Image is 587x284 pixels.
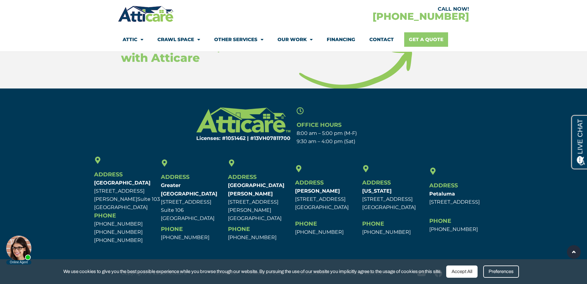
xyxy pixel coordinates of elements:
[295,187,359,212] p: [STREET_ADDRESS] [GEOGRAPHIC_DATA]
[404,32,448,47] a: Get A Quote
[228,182,284,196] b: [GEOGRAPHIC_DATA][PERSON_NAME]
[178,136,291,141] h6: Licenses: #1051462 | #13VH078117​00
[446,265,478,278] div: Accept All
[362,179,391,186] span: Address
[295,179,324,186] span: Address
[161,181,225,222] p: [STREET_ADDRESS] Suite 106 [GEOGRAPHIC_DATA]
[295,188,340,194] b: [PERSON_NAME]
[94,212,116,219] span: Phone
[94,179,158,212] p: [STREET_ADDRESS][PERSON_NAME] [GEOGRAPHIC_DATA]
[362,220,384,227] span: Phone
[123,32,143,47] a: Attic
[429,190,493,206] p: [STREET_ADDRESS]
[94,180,151,186] b: [GEOGRAPHIC_DATA]
[121,41,343,63] h3: Get Better Price, Service & Value with Atticare
[157,32,200,47] a: Crawl Space
[429,191,455,197] b: Petaluma
[3,234,34,265] iframe: Chat Invitation
[161,226,183,233] span: Phone
[161,182,217,196] b: Greater [GEOGRAPHIC_DATA]
[483,265,519,278] div: Preferences
[278,32,313,47] a: Our Work
[228,181,292,222] p: [STREET_ADDRESS][PERSON_NAME] [GEOGRAPHIC_DATA]
[228,174,256,180] span: Address
[15,5,50,13] span: Opens a chat window
[362,188,392,194] b: [US_STATE]
[297,129,409,146] p: 8:00 am – 5:00 pm (M-F) 9:30 am – 4:00 pm (Sat)
[327,32,355,47] a: Financing
[228,226,250,233] span: Phone
[94,171,123,178] span: Address
[123,32,464,47] nav: Menu
[293,7,469,12] div: CALL NOW!
[369,32,394,47] a: Contact
[297,121,341,128] span: Office Hours
[429,182,458,189] span: Address
[137,196,160,202] span: Suite 103
[63,268,442,276] span: We use cookies to give you the best possible experience while you browse through our website. By ...
[429,217,451,224] span: Phone
[362,187,426,212] p: [STREET_ADDRESS] [GEOGRAPHIC_DATA]
[214,32,263,47] a: Other Services
[295,220,317,227] span: Phone
[161,174,189,180] span: Address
